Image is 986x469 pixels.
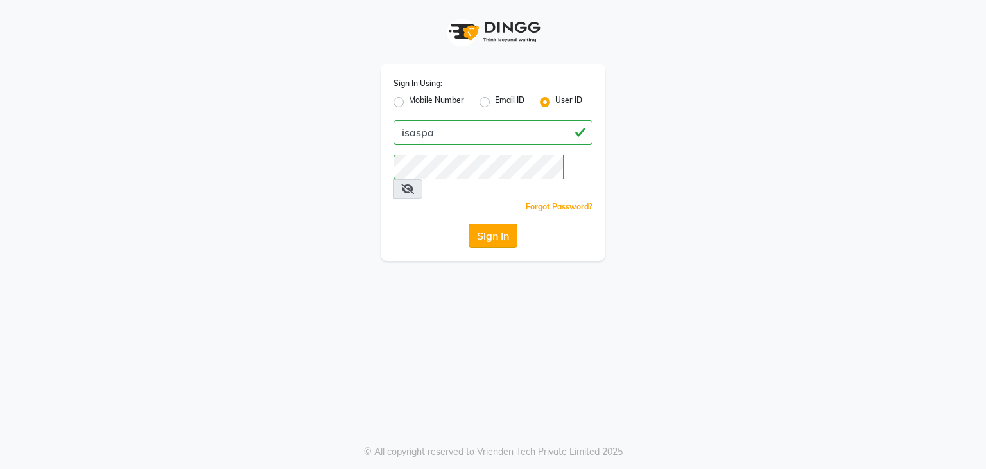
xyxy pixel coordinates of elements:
label: Sign In Using: [394,78,442,89]
input: Username [394,120,592,145]
img: logo1.svg [442,13,544,51]
button: Sign In [469,224,517,248]
input: Username [394,155,564,179]
label: Email ID [495,94,524,110]
label: User ID [555,94,582,110]
label: Mobile Number [409,94,464,110]
a: Forgot Password? [526,202,592,211]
